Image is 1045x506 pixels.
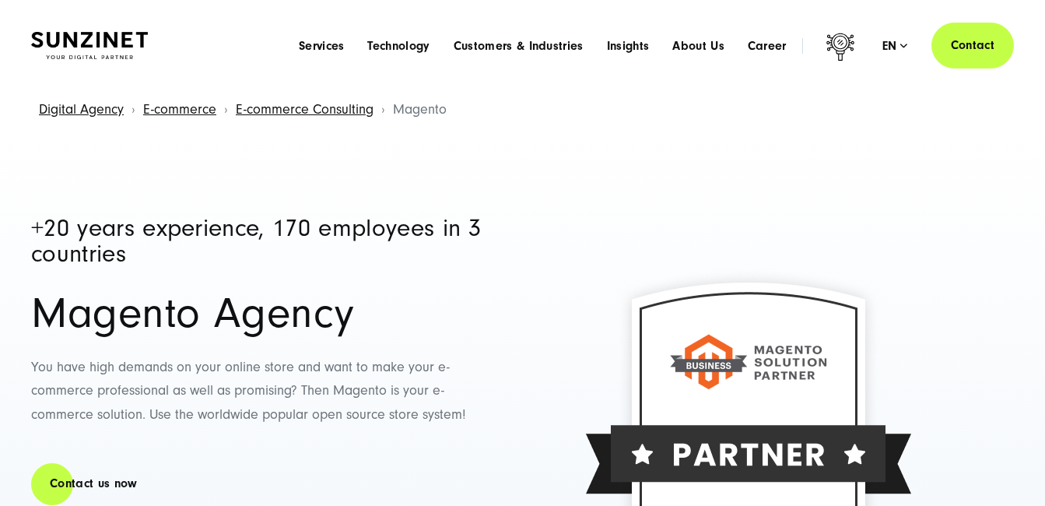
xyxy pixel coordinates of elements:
[607,38,650,54] a: Insights
[299,38,345,54] a: Services
[143,101,216,118] a: E-commerce
[31,32,148,59] img: SUNZINET Full Service Digital Agentur
[31,216,484,267] h3: +20 years experience, 170 employees in 3 countries
[31,292,484,336] h1: Magento Agency
[454,38,584,54] a: Customers & Industries
[236,101,373,118] a: E-commerce Consulting
[672,38,724,54] a: About Us
[931,23,1014,69] a: Contact
[882,38,908,54] div: en
[748,38,787,54] a: Career
[367,38,430,54] a: Technology
[31,462,156,506] a: Contact us now
[39,101,124,118] a: Digital Agency
[393,101,447,118] span: Magento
